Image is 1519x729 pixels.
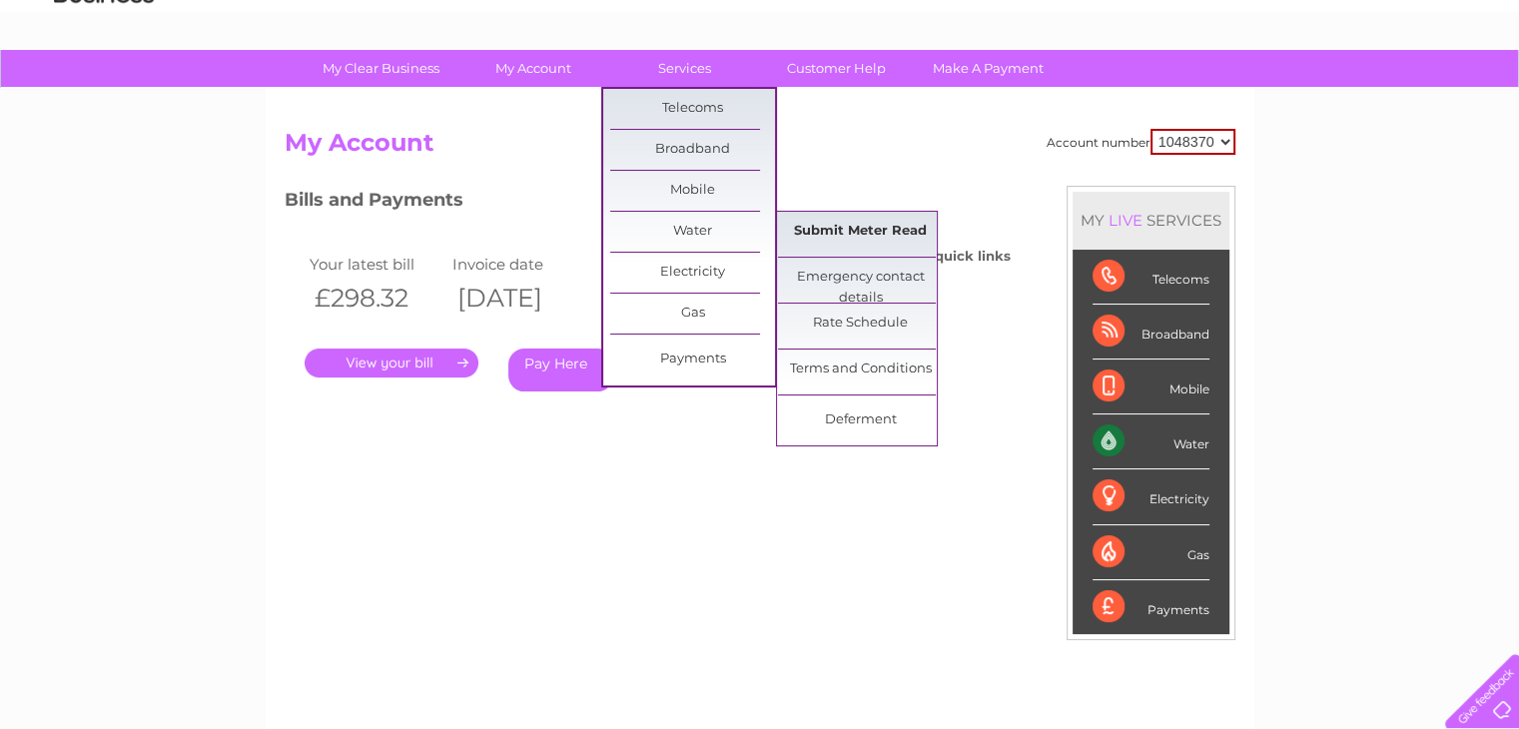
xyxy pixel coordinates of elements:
[754,50,919,87] a: Customer Help
[610,89,775,129] a: Telecoms
[778,304,943,344] a: Rate Schedule
[299,50,463,87] a: My Clear Business
[610,171,775,211] a: Mobile
[285,186,1011,221] h3: Bills and Payments
[1047,129,1235,155] div: Account number
[610,130,775,170] a: Broadband
[1217,85,1261,100] a: Energy
[1093,469,1209,524] div: Electricity
[1073,192,1229,249] div: MY SERVICES
[1142,10,1280,35] a: 0333 014 3131
[778,400,943,440] a: Deferment
[1273,85,1333,100] a: Telecoms
[305,278,448,319] th: £298.32
[1093,525,1209,580] div: Gas
[778,350,943,389] a: Terms and Conditions
[447,278,591,319] th: [DATE]
[610,340,775,379] a: Payments
[305,349,478,377] a: .
[610,253,775,293] a: Electricity
[289,11,1232,97] div: Clear Business is a trading name of Verastar Limited (registered in [GEOGRAPHIC_DATA] No. 3667643...
[1093,360,1209,414] div: Mobile
[778,212,943,252] a: Submit Meter Read
[1093,250,1209,305] div: Telecoms
[610,294,775,334] a: Gas
[1093,305,1209,360] div: Broadband
[1345,85,1374,100] a: Blog
[610,212,775,252] a: Water
[778,258,943,298] a: Emergency contact details
[447,251,591,278] td: Invoice date
[1093,414,1209,469] div: Water
[285,129,1235,167] h2: My Account
[450,50,615,87] a: My Account
[906,50,1071,87] a: Make A Payment
[1453,85,1500,100] a: Log out
[1093,580,1209,634] div: Payments
[53,52,155,113] img: logo.png
[1105,211,1146,230] div: LIVE
[508,349,613,391] a: Pay Here
[1167,85,1205,100] a: Water
[305,251,448,278] td: Your latest bill
[1386,85,1435,100] a: Contact
[602,50,767,87] a: Services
